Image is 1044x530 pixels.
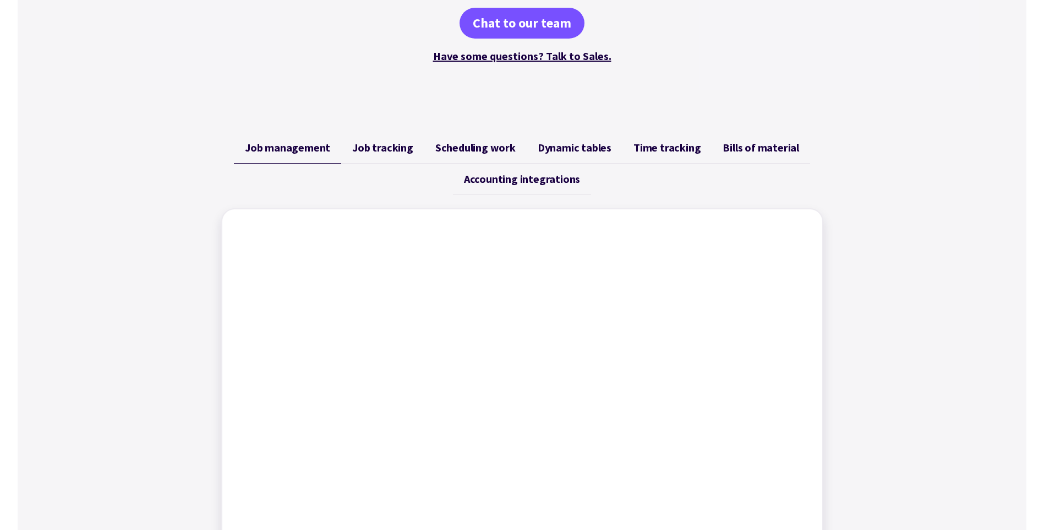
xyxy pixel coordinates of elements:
[464,172,580,186] span: Accounting integrations
[352,141,413,154] span: Job tracking
[723,141,799,154] span: Bills of material
[861,411,1044,530] iframe: Chat Widget
[435,141,516,154] span: Scheduling work
[245,141,330,154] span: Job management
[538,141,611,154] span: Dynamic tables
[460,8,584,39] a: Chat to our team
[633,141,701,154] span: Time tracking
[433,49,611,63] a: Have some questions? Talk to Sales.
